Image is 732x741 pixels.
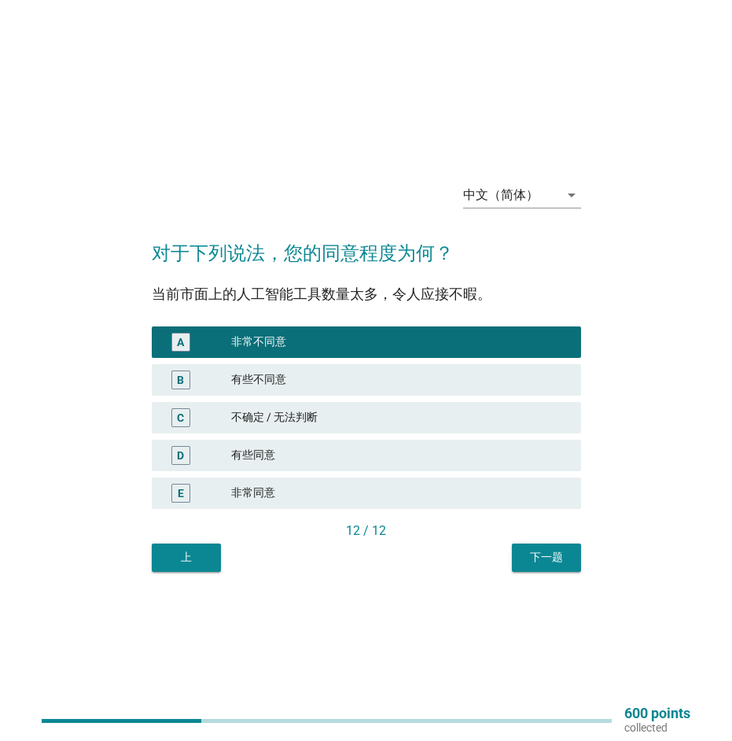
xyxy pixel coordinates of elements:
[178,485,184,501] div: E
[562,186,581,205] i: arrow_drop_down
[177,409,184,426] div: C
[624,721,690,735] p: collected
[152,522,581,540] div: 12 / 12
[512,544,581,572] button: 下一题
[164,549,208,566] div: 上
[231,408,568,427] div: 不确定 / 无法判断
[624,706,690,721] p: 600 points
[152,544,221,572] button: 上
[463,188,539,202] div: 中文（简体）
[524,549,568,566] div: 下一题
[177,371,184,388] div: B
[231,370,568,389] div: 有些不同意
[177,447,184,463] div: D
[152,283,581,304] div: 当前市面上的人工智能工具数量太多，令人应接不暇。
[231,333,568,352] div: 非常不同意
[177,334,184,350] div: A
[231,446,568,465] div: 有些同意
[152,223,581,267] h2: 对于下列说法，您的同意程度为何？
[231,484,568,503] div: 非常同意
